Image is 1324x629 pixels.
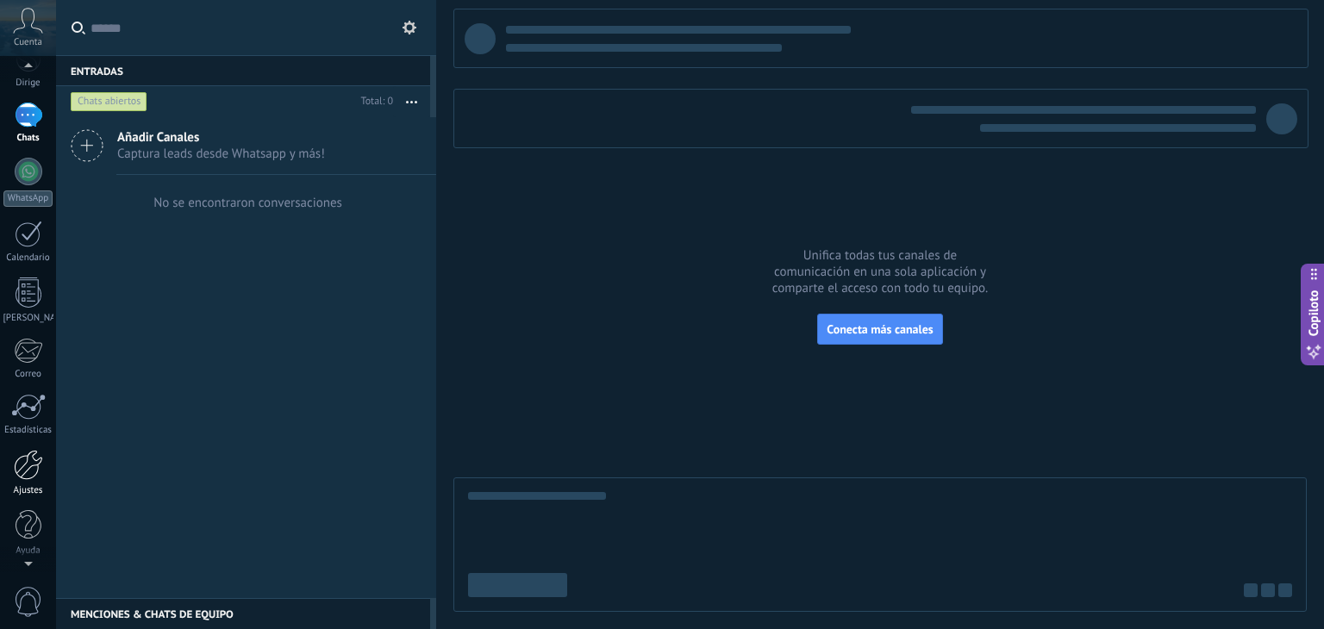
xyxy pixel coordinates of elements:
font: Correo [15,368,41,380]
div: Ajustes [3,485,53,496]
font: WhatsApp [8,192,48,204]
font: Dirige [16,77,40,89]
button: Más [393,86,430,117]
font: Copiloto [1305,290,1321,337]
div: Chats abiertos [71,91,147,112]
div: Estadísticas [3,425,53,436]
div: Ayuda [3,545,53,557]
span: Cuenta [14,37,42,48]
font: [PERSON_NAME] [3,312,72,324]
font: Calendario [6,252,49,264]
span: Añadir Canales [117,129,325,146]
font: Entradas [71,65,123,78]
font: Chats [16,132,39,144]
span: Captura leads desde Whatsapp y más! [117,146,325,162]
span: Conecta más canales [827,321,933,337]
button: Conecta más canales [817,314,942,345]
div: No se encontraron conversaciones [153,195,342,211]
div: Menciones & Chats de equipo [56,598,430,629]
font: Total: 0 [361,95,393,108]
